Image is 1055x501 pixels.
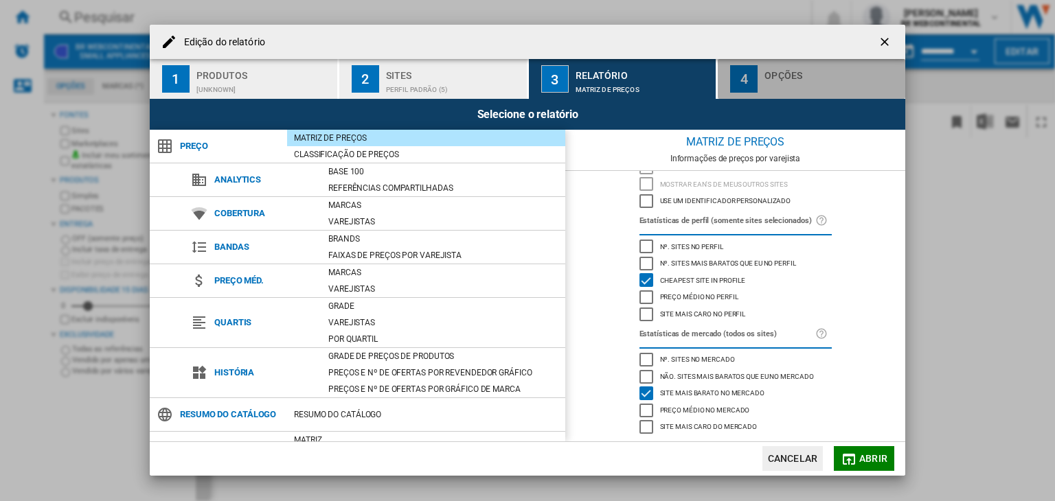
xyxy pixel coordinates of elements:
button: getI18NText('BUTTONS.CLOSE_DIALOG') [872,28,900,56]
span: Preço méd. [207,271,321,290]
span: História [207,363,321,382]
button: Cancelar [762,446,823,471]
div: Base 100 [321,165,565,178]
div: 3 [541,65,569,93]
div: Marcas [321,266,565,279]
div: Preços e Nº de ofertas por revendedor gráfico [321,366,565,380]
div: Matriz de preços [565,130,905,154]
md-checkbox: Site mais caro do mercado [639,419,832,436]
span: Cobertura [207,204,321,223]
md-checkbox: Preço médio no mercado [639,401,832,419]
div: 1 [162,65,190,93]
div: Grade de preços de produtos [321,349,565,363]
span: Mostrar EAN's de meus outros sites [660,178,789,188]
span: Analytics [207,170,321,189]
md-checkbox: Cheapest site in profile [639,272,832,289]
div: Referências compartilhadas [321,181,565,195]
span: Bandas [207,237,321,257]
span: Use um identificador personalizado [660,195,791,205]
span: Não. sites mais baratos que eu no mercado [660,371,814,380]
div: Varejistas [321,215,565,229]
span: Preço médio no perfil [660,291,738,301]
md-checkbox: Site mais caro no perfil [639,305,832,323]
div: [UNKNOWN] [196,79,332,93]
md-checkbox: site mais barato no mercado [639,385,832,402]
button: 2 Sites Perfil padrão (5) [339,59,528,99]
md-checkbox: Use um identificador personalizado [639,193,832,210]
div: Relatório [576,65,711,79]
div: Preços e Nº de ofertas por gráfico de marca [321,382,565,396]
div: Brands [321,232,565,246]
div: Perfil padrão (5) [386,79,521,93]
div: Resumo do catálogo [287,408,565,421]
div: Matriz [287,433,565,447]
span: site mais barato no mercado [660,387,764,397]
md-checkbox: Nº. sites no perfil [639,238,832,255]
button: 3 Relatório Matriz de preços [529,59,718,99]
div: Grade [321,299,565,313]
span: Nº. sites no mercado [660,353,735,363]
span: Nº. sites mais baratos que eu no perfil [660,257,796,267]
md-checkbox: Preço médio no perfil [639,289,832,306]
span: Preço médio no mercado [660,404,750,414]
div: Selecione o relatório [150,99,905,130]
div: Marcas [321,198,565,212]
span: Quartis [207,313,321,332]
span: Abrir [859,453,887,464]
button: Abrir [834,446,894,471]
div: Classificação de preços [287,148,565,161]
button: 1 Produtos [UNKNOWN] [150,59,339,99]
label: Estatísticas de perfil (somente sites selecionados) [639,213,815,229]
div: Opções [764,65,900,79]
button: 4 Opções [718,59,905,99]
span: Site mais caro do mercado [660,421,758,430]
div: Varejistas [321,316,565,329]
div: Matriz de preços [576,79,711,93]
md-checkbox: Nº. sites no mercado [639,351,832,369]
label: Estatísticas de mercado (todos os sites) [639,327,815,342]
div: Faixas de preços por varejista [321,248,565,262]
ng-md-icon: getI18NText('BUTTONS.CLOSE_DIALOG') [878,35,894,51]
span: Preço [173,137,287,156]
md-checkbox: Mostrar EAN's de meus outros sites [639,176,832,193]
md-checkbox: Não. sites mais baratos que eu no mercado [639,368,832,385]
div: Matriz de preços [287,131,565,145]
h4: Edição do relatório [177,36,265,49]
span: Nº. sites no perfil [660,241,723,250]
div: 2 [352,65,379,93]
span: Site mais caro no perfil [660,308,746,318]
div: Produtos [196,65,332,79]
div: Sites [386,65,521,79]
div: Informações de preços por varejista [565,154,905,163]
div: Varejistas [321,282,565,296]
span: Cheapest site in profile [660,275,746,284]
div: 4 [730,65,758,93]
span: Promoções [173,439,287,458]
md-checkbox: Nº. sites mais baratos que eu no perfil [639,255,832,272]
span: Resumo do catálogo [173,405,287,424]
div: Por quartil [321,332,565,346]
